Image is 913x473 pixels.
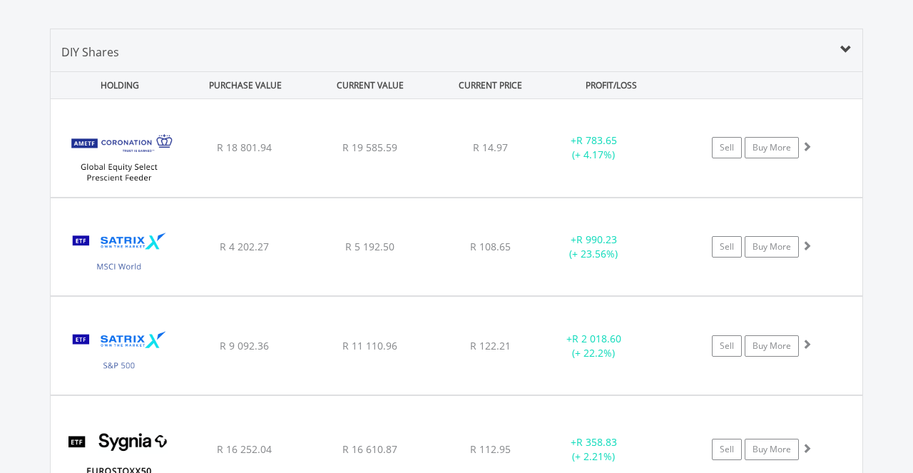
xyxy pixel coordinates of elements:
[470,442,511,456] span: R 112.95
[184,72,306,98] div: PURCHASE VALUE
[712,335,742,357] a: Sell
[51,72,181,98] div: HOLDING
[342,339,397,352] span: R 11 110.96
[712,439,742,460] a: Sell
[342,442,397,456] span: R 16 610.87
[58,117,180,193] img: TFSA.COGES.png
[745,335,799,357] a: Buy More
[345,240,394,253] span: R 5 192.50
[712,236,742,258] a: Sell
[572,332,621,345] span: R 2 018.60
[745,137,799,158] a: Buy More
[745,236,799,258] a: Buy More
[576,435,617,449] span: R 358.83
[745,439,799,460] a: Buy More
[550,72,672,98] div: PROFIT/LOSS
[58,315,180,391] img: TFSA.STX500.png
[220,240,269,253] span: R 4 202.27
[342,141,397,154] span: R 19 585.59
[540,133,648,162] div: + (+ 4.17%)
[712,137,742,158] a: Sell
[434,72,547,98] div: CURRENT PRICE
[540,233,648,261] div: + (+ 23.56%)
[473,141,508,154] span: R 14.97
[540,435,648,464] div: + (+ 2.21%)
[217,141,272,154] span: R 18 801.94
[540,332,648,360] div: + (+ 22.2%)
[576,133,617,147] span: R 783.65
[217,442,272,456] span: R 16 252.04
[470,339,511,352] span: R 122.21
[470,240,511,253] span: R 108.65
[220,339,269,352] span: R 9 092.36
[309,72,431,98] div: CURRENT VALUE
[576,233,617,246] span: R 990.23
[58,216,180,293] img: TFSA.STXWDM.png
[61,44,119,60] span: DIY Shares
